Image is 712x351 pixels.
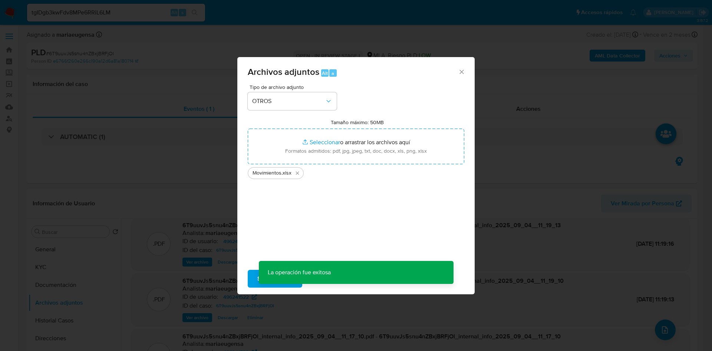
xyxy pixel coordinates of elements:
[248,92,337,110] button: OTROS
[331,119,384,126] label: Tamaño máximo: 50MB
[322,70,328,77] span: Alt
[248,65,319,78] span: Archivos adjuntos
[248,270,302,288] button: Subir archivo
[257,271,293,287] span: Subir archivo
[458,68,465,75] button: Cerrar
[248,164,464,179] ul: Archivos seleccionados
[332,70,334,77] span: a
[252,97,325,105] span: OTROS
[253,169,281,177] span: Movimientos
[281,169,291,177] span: .xlsx
[315,271,339,287] span: Cancelar
[250,85,339,90] span: Tipo de archivo adjunto
[259,261,340,284] p: La operación fue exitosa
[293,169,302,178] button: Eliminar Movimientos.xlsx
